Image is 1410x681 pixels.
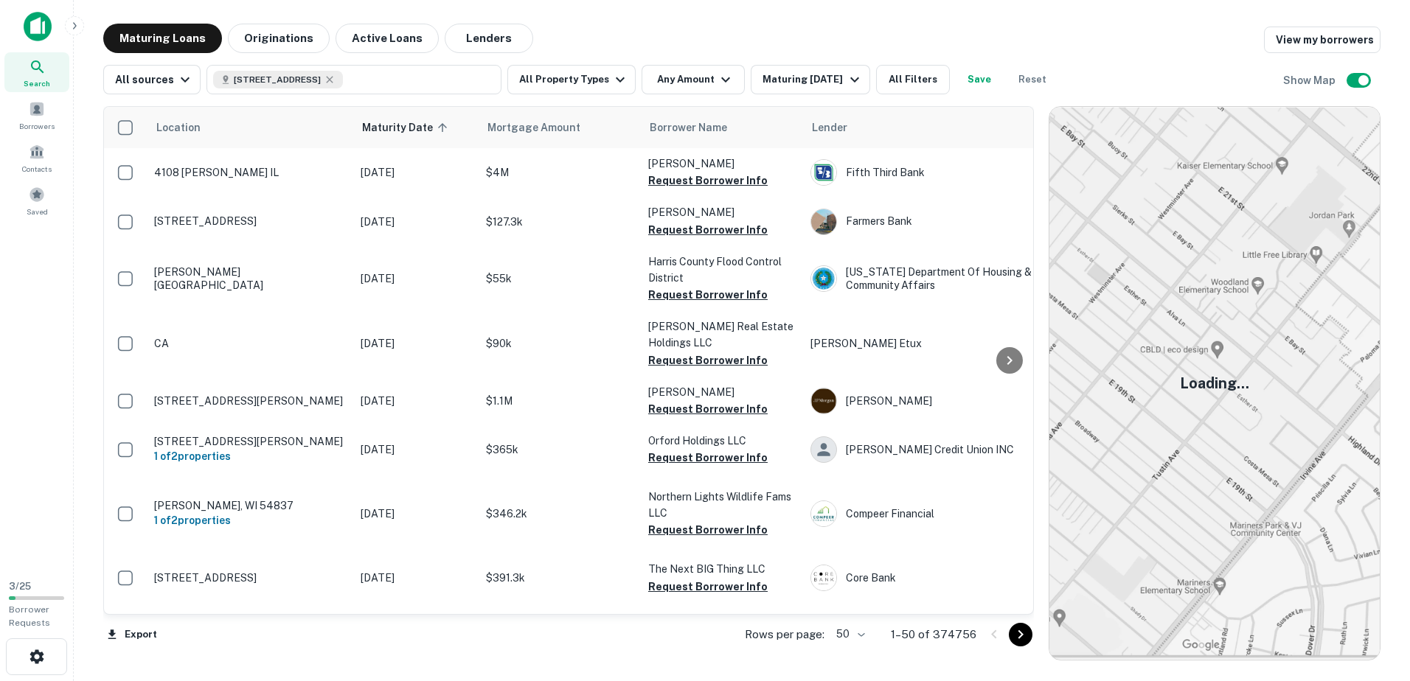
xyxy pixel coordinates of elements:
span: Lender [812,119,847,136]
p: $90k [486,335,633,352]
img: capitalize-icon.png [24,12,52,41]
button: All Property Types [507,65,636,94]
button: Maturing [DATE] [751,65,869,94]
p: 4108 [PERSON_NAME] IL [154,166,346,179]
p: [DATE] [361,506,471,522]
p: [STREET_ADDRESS] [154,571,346,584]
button: Save your search to get updates of matches that match your search criteria. [956,65,1003,94]
div: Fifth Third Bank [810,159,1032,186]
p: Rows per page: [745,626,824,643]
h6: 1 of 2 properties [154,448,346,464]
th: Lender [803,107,1039,148]
p: $346.2k [486,506,633,522]
a: Borrowers [4,95,69,135]
a: Saved [4,181,69,220]
p: $365k [486,441,633,458]
th: Borrower Name [641,107,803,148]
p: $4M [486,164,633,181]
button: Request Borrower Info [648,521,768,539]
h6: Show Map [1283,72,1338,88]
span: Borrower Requests [9,604,50,628]
button: Active Loans [336,24,439,53]
img: picture [811,565,836,590]
div: Core Bank [810,565,1032,591]
span: Contacts [22,163,52,175]
div: Farmers Bank [810,209,1032,235]
a: View my borrowers [1264,27,1381,53]
span: 3 / 25 [9,581,31,592]
p: [STREET_ADDRESS][PERSON_NAME] [154,435,346,448]
span: Maturity Date [362,119,452,136]
img: picture [811,501,836,526]
p: [STREET_ADDRESS] [154,214,346,228]
button: Any Amount [642,65,745,94]
div: 50 [830,624,867,645]
p: [STREET_ADDRESS][PERSON_NAME] [154,394,346,408]
span: Borrower Name [650,119,727,136]
button: All Filters [876,65,950,94]
p: [PERSON_NAME] [648,156,796,172]
p: [PERSON_NAME] Real Estate Holdings LLC [648,318,796,351]
div: Maturing [DATE] [763,71,863,88]
div: [PERSON_NAME] [810,388,1032,414]
p: [DATE] [361,393,471,409]
span: Search [24,77,50,89]
span: [STREET_ADDRESS] [234,73,321,86]
p: [PERSON_NAME] Etux [810,335,1032,352]
img: map-placeholder.webp [1049,107,1380,660]
p: Northern Lights Wildlife Fams LLC [648,489,796,521]
button: Reset [1009,65,1056,94]
h6: 1 of 2 properties [154,512,346,528]
p: The Next BIG Thing LLC [648,561,796,577]
button: Request Borrower Info [648,352,768,369]
th: Location [147,107,353,148]
button: Request Borrower Info [648,172,768,189]
p: [DATE] [361,270,471,287]
button: Maturing Loans [103,24,222,53]
p: $391.3k [486,570,633,586]
img: picture [811,388,836,413]
span: Location [156,119,201,136]
a: Contacts [4,138,69,178]
span: Borrowers [19,120,55,132]
p: CA [154,337,346,350]
button: Request Borrower Info [648,221,768,239]
p: [DATE] [361,441,471,458]
img: picture [811,209,836,234]
th: Mortgage Amount [479,107,641,148]
p: Harris County Flood Control District [648,254,796,286]
p: [DATE] [361,335,471,352]
button: Request Borrower Info [648,578,768,596]
p: [DATE] [361,214,471,230]
div: Search [4,52,69,92]
button: Export [103,624,161,646]
button: Originations [228,24,330,53]
img: picture [811,160,836,185]
p: [PERSON_NAME], WI 54837 [154,499,346,512]
div: Compeer Financial [810,500,1032,527]
div: [PERSON_NAME] Credit Union INC [810,436,1032,463]
button: Request Borrower Info [648,400,768,418]
p: [PERSON_NAME] [648,384,796,400]
button: Go to next page [1009,623,1032,646]
div: [US_STATE] Department Of Housing & Community Affairs [810,265,1032,292]
button: All sources [103,65,201,94]
img: picture [811,266,836,291]
button: Lenders [445,24,533,53]
p: [DATE] [361,164,471,181]
p: [PERSON_NAME] [648,204,796,220]
div: All sources [115,71,194,88]
iframe: Chat Widget [1336,516,1410,587]
p: 1–50 of 374756 [891,626,976,643]
p: [DATE] [361,570,471,586]
button: Request Borrower Info [648,449,768,467]
p: $1.1M [486,393,633,409]
p: ST [PERSON_NAME] [DEMOGRAPHIC_DATA] E [648,610,796,643]
button: Request Borrower Info [648,286,768,304]
span: Mortgage Amount [487,119,600,136]
p: Orford Holdings LLC [648,433,796,449]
